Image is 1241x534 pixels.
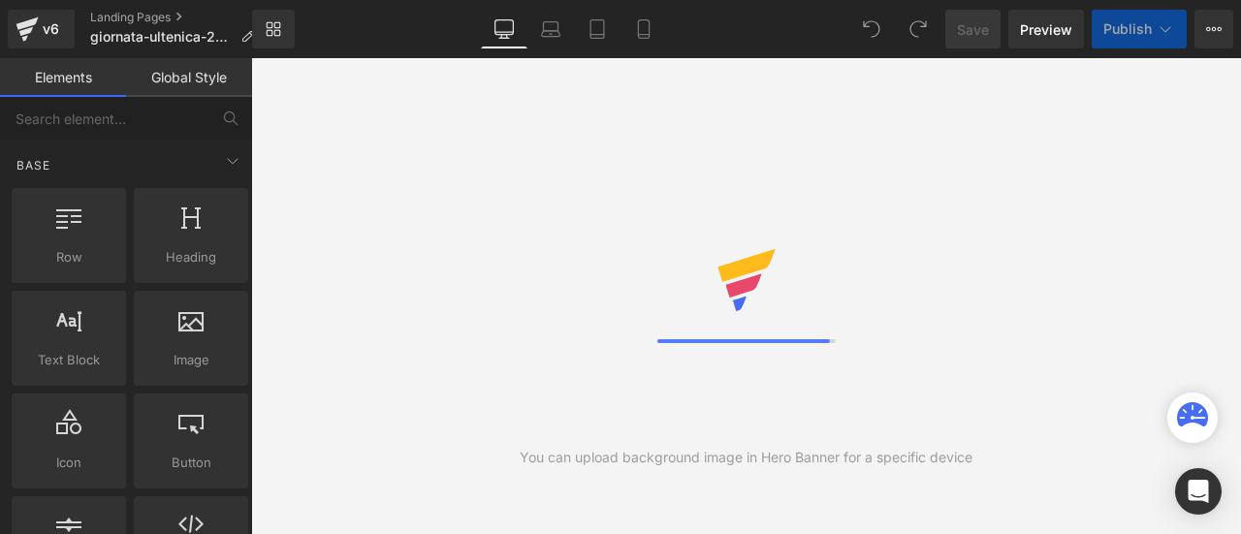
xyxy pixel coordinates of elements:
[15,156,52,174] span: Base
[620,10,667,48] a: Mobile
[8,10,75,48] a: v6
[852,10,891,48] button: Undo
[39,16,63,42] div: v6
[1194,10,1233,48] button: More
[90,29,233,45] span: giornata-ultenica-2025
[90,10,270,25] a: Landing Pages
[140,453,242,473] span: Button
[899,10,938,48] button: Redo
[17,247,120,267] span: Row
[252,10,295,48] a: New Library
[574,10,620,48] a: Tablet
[126,58,252,97] a: Global Style
[17,453,120,473] span: Icon
[957,19,989,40] span: Save
[527,10,574,48] a: Laptop
[140,247,242,267] span: Heading
[1008,10,1084,48] a: Preview
[1020,19,1072,40] span: Preview
[1092,10,1187,48] button: Publish
[481,10,527,48] a: Desktop
[520,447,972,468] div: You can upload background image in Hero Banner for a specific device
[1103,21,1152,37] span: Publish
[140,350,242,370] span: Image
[1175,468,1222,515] div: Open Intercom Messenger
[17,350,120,370] span: Text Block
